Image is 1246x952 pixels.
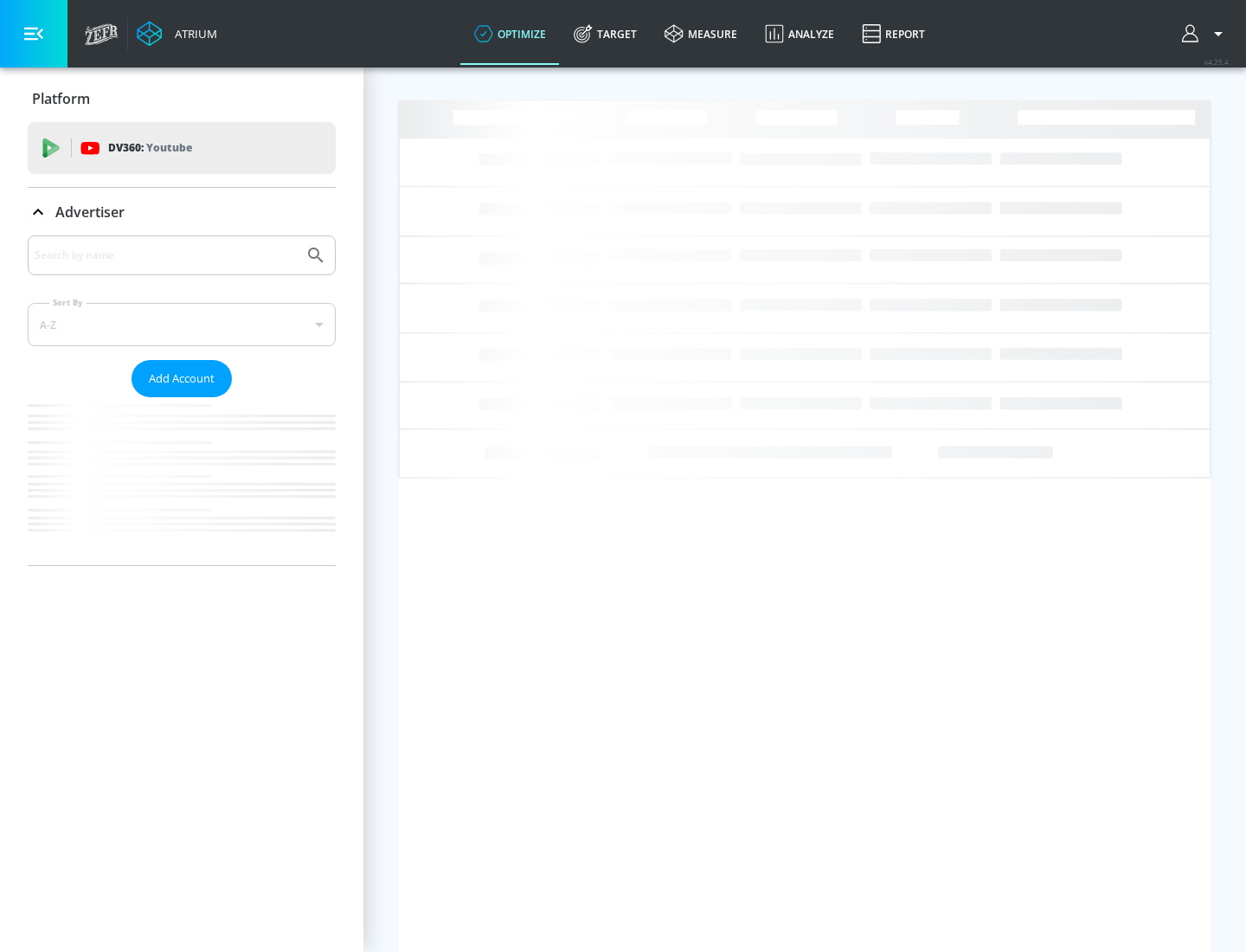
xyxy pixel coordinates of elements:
div: Platform [28,74,336,123]
span: v 4.25.4 [1204,57,1229,67]
p: Advertiser [55,203,125,222]
a: Target [560,3,651,65]
div: A-Z [28,303,336,346]
input: Search by name [35,244,297,267]
a: Report [848,3,939,65]
a: optimize [460,3,560,65]
div: Advertiser [28,235,336,565]
div: Atrium [168,26,217,42]
button: Add Account [132,360,232,397]
a: Atrium [137,21,217,47]
a: Analyze [751,3,848,65]
p: DV360: [108,138,192,158]
span: Add Account [149,369,215,389]
a: measure [651,3,751,65]
p: Platform [32,89,90,108]
nav: list of Advertiser [28,397,336,565]
div: DV360: Youtube [28,122,336,174]
div: Advertiser [28,188,336,236]
p: Youtube [146,138,192,157]
label: Sort By [49,297,87,308]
